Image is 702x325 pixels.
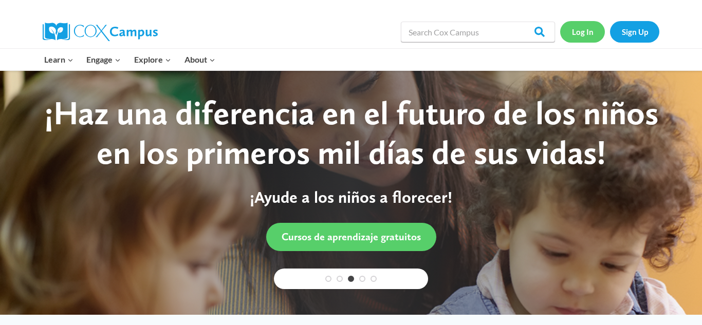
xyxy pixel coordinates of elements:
nav: Primary Navigation [38,49,221,70]
a: 4 [359,276,365,282]
a: Log In [560,21,605,42]
p: ¡Ayude a los niños a florecer! [30,187,672,207]
a: Sign Up [610,21,659,42]
button: Child menu of Learn [38,49,80,70]
a: 5 [371,276,377,282]
nav: Secondary Navigation [560,21,659,42]
a: 2 [337,276,343,282]
button: Child menu of About [178,49,222,70]
span: Cursos de aprendizaje gratuitos [282,231,421,243]
a: Cursos de aprendizaje gratuitos [266,223,436,251]
input: Search Cox Campus [401,22,555,42]
a: 1 [325,276,331,282]
button: Child menu of Explore [127,49,178,70]
img: Cox Campus [43,23,158,41]
a: 3 [348,276,354,282]
button: Child menu of Engage [80,49,128,70]
div: ¡Haz una diferencia en el futuro de los niños en los primeros mil días de sus vidas! [30,93,672,173]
